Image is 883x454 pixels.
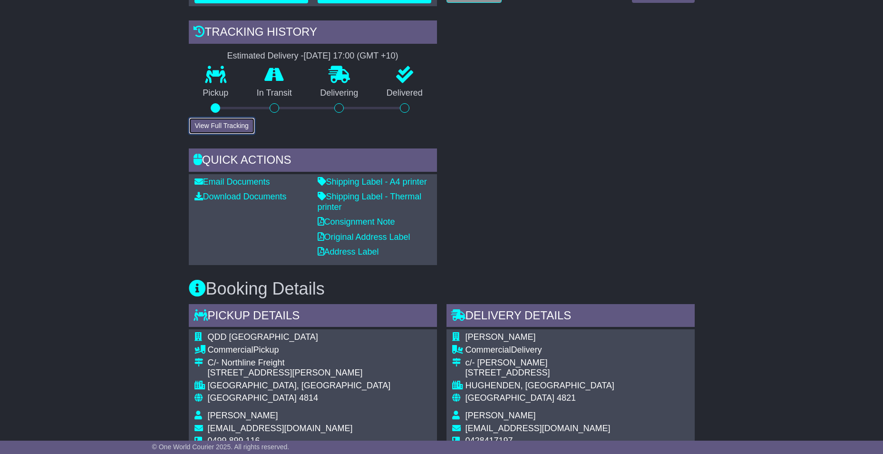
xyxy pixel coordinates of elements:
div: Estimated Delivery - [189,51,437,61]
div: Tracking history [189,20,437,46]
div: C/- Northline Freight [208,358,391,368]
div: [GEOGRAPHIC_DATA], [GEOGRAPHIC_DATA] [208,381,391,391]
h3: Booking Details [189,279,695,298]
span: Commercial [208,345,253,355]
a: Address Label [318,247,379,257]
div: Pickup Details [189,304,437,330]
span: [GEOGRAPHIC_DATA] [208,393,297,403]
span: © One World Courier 2025. All rights reserved. [152,443,290,451]
div: HUGHENDEN, [GEOGRAPHIC_DATA] [466,381,614,391]
span: [PERSON_NAME] [208,411,278,420]
span: [EMAIL_ADDRESS][DOMAIN_NAME] [208,424,353,433]
a: Shipping Label - A4 printer [318,177,427,187]
a: Original Address Label [318,232,410,242]
div: Delivery Details [446,304,695,330]
a: Download Documents [194,192,287,201]
span: Commercial [466,345,511,355]
span: 4814 [299,393,318,403]
span: [PERSON_NAME] [466,411,536,420]
p: Pickup [189,88,243,99]
span: 0499 899 116 [208,436,260,445]
span: 0428417197 [466,436,513,445]
p: Delivering [306,88,373,99]
span: QDD [GEOGRAPHIC_DATA] [208,332,318,342]
p: In Transit [243,88,306,99]
span: [EMAIL_ADDRESS][DOMAIN_NAME] [466,424,611,433]
a: Shipping Label - Thermal printer [318,192,422,212]
div: c/- [PERSON_NAME] [466,358,614,368]
div: [DATE] 17:00 (GMT +10) [304,51,398,61]
p: Delivered [372,88,437,99]
div: [STREET_ADDRESS] [466,368,614,378]
div: [STREET_ADDRESS][PERSON_NAME] [208,368,391,378]
span: [PERSON_NAME] [466,332,536,342]
div: Pickup [208,345,391,355]
button: View Full Tracking [189,118,255,134]
span: [GEOGRAPHIC_DATA] [466,393,554,403]
div: Quick Actions [189,148,437,174]
a: Consignment Note [318,217,395,227]
div: Delivery [466,345,614,355]
a: Email Documents [194,177,270,187]
span: 4821 [557,393,576,403]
